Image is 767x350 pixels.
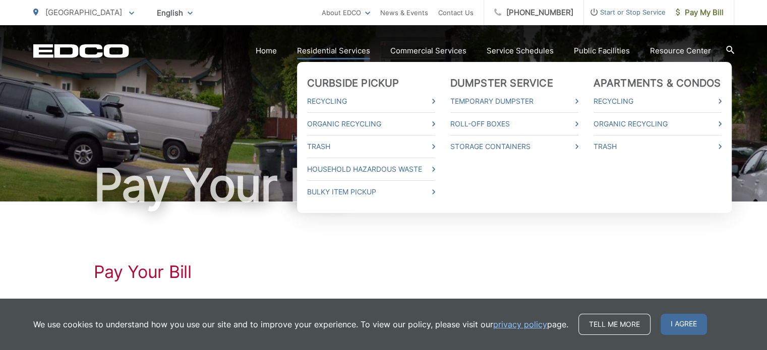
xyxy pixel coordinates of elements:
[307,118,435,130] a: Organic Recycling
[33,44,129,58] a: EDCD logo. Return to the homepage.
[94,297,131,309] a: Click Here
[256,45,277,57] a: Home
[594,77,721,89] a: Apartments & Condos
[450,141,578,153] a: Storage Containers
[33,318,568,330] p: We use cookies to understand how you use our site and to improve your experience. To view our pol...
[594,95,722,107] a: Recycling
[149,4,200,22] span: English
[380,7,428,19] a: News & Events
[450,95,578,107] a: Temporary Dumpster
[307,186,435,198] a: Bulky Item Pickup
[297,45,370,57] a: Residential Services
[45,8,122,17] span: [GEOGRAPHIC_DATA]
[487,45,554,57] a: Service Schedules
[594,141,722,153] a: Trash
[438,7,474,19] a: Contact Us
[94,262,674,282] h1: Pay Your Bill
[493,318,547,330] a: privacy policy
[307,95,435,107] a: Recycling
[450,118,578,130] a: Roll-Off Boxes
[322,7,370,19] a: About EDCO
[307,77,399,89] a: Curbside Pickup
[307,163,435,175] a: Household Hazardous Waste
[390,45,466,57] a: Commercial Services
[650,45,711,57] a: Resource Center
[307,141,435,153] a: Trash
[94,297,674,309] p: to View, Pay, and Manage Your Bill Online
[450,77,553,89] a: Dumpster Service
[594,118,722,130] a: Organic Recycling
[676,7,724,19] span: Pay My Bill
[661,314,707,335] span: I agree
[574,45,630,57] a: Public Facilities
[33,160,734,211] h1: Pay Your Bill
[578,314,651,335] a: Tell me more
